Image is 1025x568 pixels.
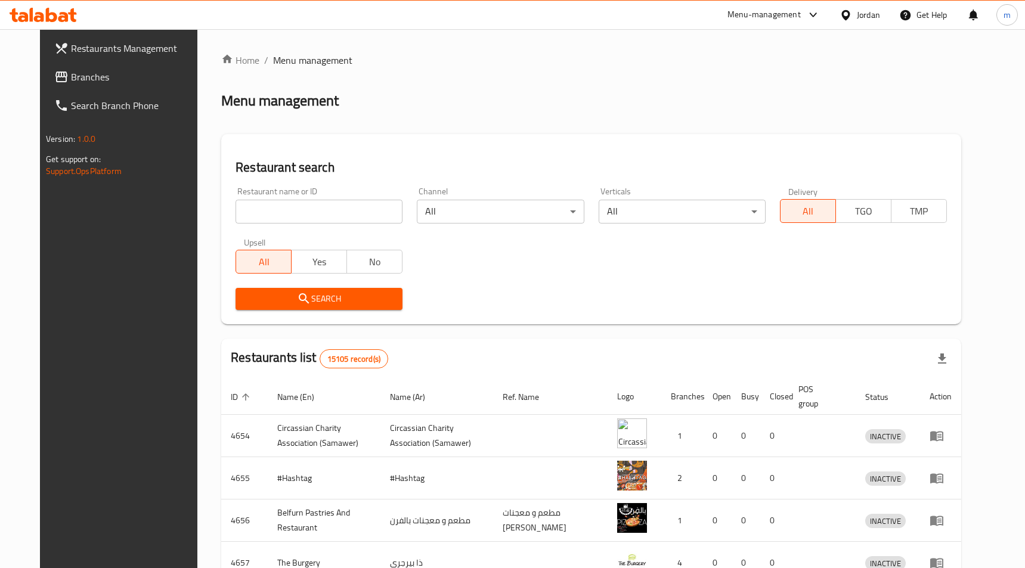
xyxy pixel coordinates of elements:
[930,513,952,527] div: Menu
[785,203,831,220] span: All
[320,353,388,365] span: 15105 record(s)
[268,499,380,542] td: Belfurn Pastries And Restaurant
[727,8,801,22] div: Menu-management
[236,159,947,176] h2: Restaurant search
[273,53,352,67] span: Menu management
[599,200,766,224] div: All
[865,429,906,443] div: INACTIVE
[352,253,398,271] span: No
[661,378,703,415] th: Branches
[780,199,836,223] button: All
[71,98,202,113] span: Search Branch Phone
[608,378,661,415] th: Logo
[865,514,906,528] span: INACTIVE
[703,415,732,457] td: 0
[45,34,211,63] a: Restaurants Management
[346,250,402,274] button: No
[703,499,732,542] td: 0
[661,499,703,542] td: 1
[241,253,287,271] span: All
[930,471,952,485] div: Menu
[920,378,961,415] th: Action
[236,250,292,274] button: All
[617,503,647,533] img: Belfurn Pastries And Restaurant
[380,499,493,542] td: مطعم و معجنات بالفرن
[930,429,952,443] div: Menu
[221,457,268,499] td: 4655
[46,131,75,147] span: Version:
[380,415,493,457] td: ​Circassian ​Charity ​Association​ (Samawer)
[760,499,789,542] td: 0
[264,53,268,67] li: /
[268,415,380,457] td: ​Circassian ​Charity ​Association​ (Samawer)
[841,203,887,220] span: TGO
[732,499,760,542] td: 0
[221,53,259,67] a: Home
[221,499,268,542] td: 4656
[865,472,906,486] span: INACTIVE
[71,70,202,84] span: Branches
[732,378,760,415] th: Busy
[703,457,732,499] td: 0
[320,349,388,368] div: Total records count
[71,41,202,55] span: Restaurants Management
[788,187,818,195] label: Delivery
[236,200,402,224] input: Search for restaurant name or ID..
[760,457,789,499] td: 0
[503,390,555,404] span: Ref. Name
[617,461,647,491] img: #Hashtag
[45,91,211,120] a: Search Branch Phone
[244,238,266,246] label: Upsell
[798,382,841,411] span: POS group
[732,415,760,457] td: 0
[45,63,211,91] a: Branches
[417,200,584,224] div: All
[896,203,942,220] span: TMP
[46,151,101,167] span: Get support on:
[891,199,947,223] button: TMP
[296,253,342,271] span: Yes
[390,390,441,404] span: Name (Ar)
[661,457,703,499] td: 2
[617,418,647,448] img: ​Circassian ​Charity ​Association​ (Samawer)
[865,430,906,443] span: INACTIVE
[835,199,891,223] button: TGO
[760,378,789,415] th: Closed
[268,457,380,499] td: #Hashtag
[1004,8,1011,21] span: m
[236,288,402,310] button: Search
[928,344,956,373] div: Export file
[221,91,339,110] h2: Menu management
[231,349,388,368] h2: Restaurants list
[732,457,760,499] td: 0
[380,457,493,499] td: #Hashtag
[245,291,393,306] span: Search
[46,163,122,179] a: Support.OpsPlatform
[865,390,904,404] span: Status
[277,390,330,404] span: Name (En)
[760,415,789,457] td: 0
[221,53,961,67] nav: breadcrumb
[231,390,253,404] span: ID
[661,415,703,457] td: 1
[857,8,880,21] div: Jordan
[221,415,268,457] td: 4654
[703,378,732,415] th: Open
[291,250,347,274] button: Yes
[77,131,95,147] span: 1.0.0
[493,499,608,542] td: مطعم و معجنات [PERSON_NAME]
